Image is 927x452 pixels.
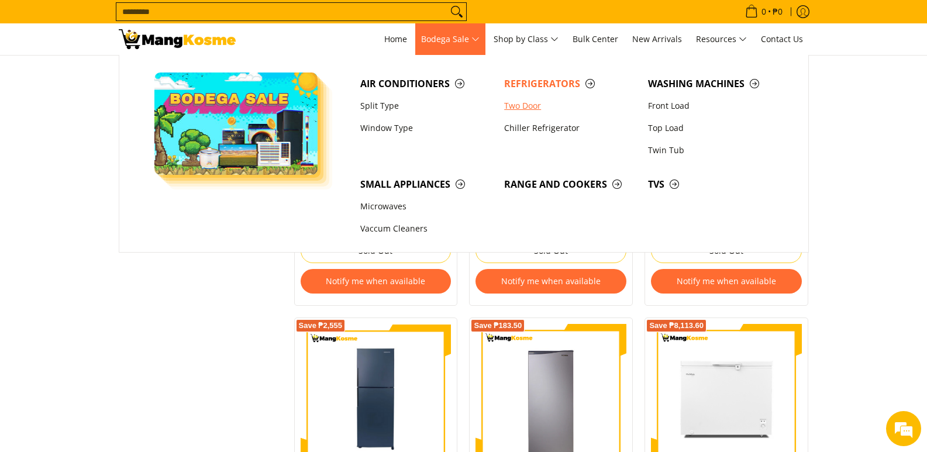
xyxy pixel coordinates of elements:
[504,177,636,192] span: Range and Cookers
[299,322,343,329] span: Save ₱2,555
[360,177,492,192] span: Small Appliances
[649,322,704,329] span: Save ₱8,113.60
[6,319,223,360] textarea: Type your message and hit 'Enter'
[498,117,642,139] a: Chiller Refrigerator
[192,6,220,34] div: Minimize live chat window
[498,173,642,195] a: Range and Cookers
[642,173,786,195] a: TVs
[642,139,786,161] a: Twin Tub
[68,147,161,265] span: We're online!
[154,73,318,175] img: Bodega Sale
[632,33,682,44] span: New Arrivals
[648,177,780,192] span: TVs
[690,23,753,55] a: Resources
[651,269,802,294] button: Notify me when available
[378,23,413,55] a: Home
[354,173,498,195] a: Small Appliances
[354,218,498,240] a: Vaccum Cleaners
[648,77,780,91] span: Washing Machines
[384,33,407,44] span: Home
[642,117,786,139] a: Top Load
[119,29,236,49] img: Bodega Sale Refrigerator l Mang Kosme: Home Appliances Warehouse Sale
[755,23,809,55] a: Contact Us
[642,95,786,117] a: Front Load
[475,269,626,294] button: Notify me when available
[771,8,784,16] span: ₱0
[447,3,466,20] button: Search
[354,73,498,95] a: Air Conditioners
[761,33,803,44] span: Contact Us
[421,32,480,47] span: Bodega Sale
[642,73,786,95] a: Washing Machines
[354,117,498,139] a: Window Type
[498,95,642,117] a: Two Door
[760,8,768,16] span: 0
[494,32,559,47] span: Shop by Class
[498,73,642,95] a: Refrigerators
[415,23,485,55] a: Bodega Sale
[247,23,809,55] nav: Main Menu
[61,65,197,81] div: Chat with us now
[573,33,618,44] span: Bulk Center
[742,5,786,18] span: •
[488,23,564,55] a: Shop by Class
[626,23,688,55] a: New Arrivals
[354,95,498,117] a: Split Type
[301,269,452,294] button: Notify me when available
[696,32,747,47] span: Resources
[360,77,492,91] span: Air Conditioners
[354,196,498,218] a: Microwaves
[504,77,636,91] span: Refrigerators
[567,23,624,55] a: Bulk Center
[474,322,522,329] span: Save ₱183.50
